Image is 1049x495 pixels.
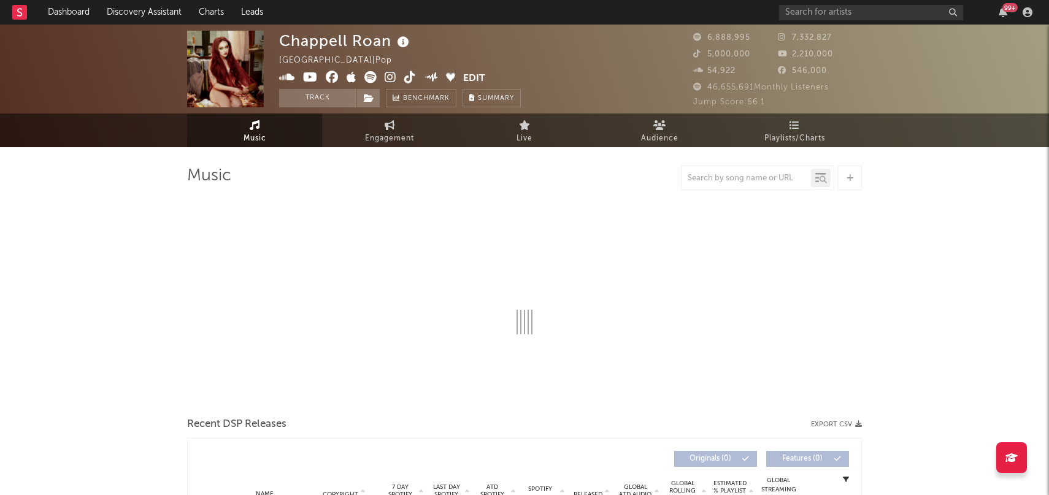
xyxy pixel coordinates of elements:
[641,131,678,146] span: Audience
[693,34,750,42] span: 6,888,995
[463,71,485,86] button: Edit
[693,98,765,106] span: Jump Score: 66.1
[778,34,832,42] span: 7,332,827
[727,113,862,147] a: Playlists/Charts
[764,131,825,146] span: Playlists/Charts
[457,113,592,147] a: Live
[386,89,456,107] a: Benchmark
[778,50,833,58] span: 2,210,000
[682,174,811,183] input: Search by song name or URL
[774,455,831,462] span: Features ( 0 )
[279,53,406,68] div: [GEOGRAPHIC_DATA] | Pop
[693,67,736,75] span: 54,922
[279,31,412,51] div: Chappell Roan
[592,113,727,147] a: Audience
[244,131,266,146] span: Music
[766,451,849,467] button: Features(0)
[403,91,450,106] span: Benchmark
[463,89,521,107] button: Summary
[693,83,829,91] span: 46,655,691 Monthly Listeners
[517,131,532,146] span: Live
[682,455,739,462] span: Originals ( 0 )
[779,5,963,20] input: Search for artists
[778,67,827,75] span: 546,000
[279,89,356,107] button: Track
[187,113,322,147] a: Music
[478,95,514,102] span: Summary
[674,451,757,467] button: Originals(0)
[187,417,286,432] span: Recent DSP Releases
[693,50,750,58] span: 5,000,000
[322,113,457,147] a: Engagement
[1002,3,1018,12] div: 99 +
[999,7,1007,17] button: 99+
[365,131,414,146] span: Engagement
[811,421,862,428] button: Export CSV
